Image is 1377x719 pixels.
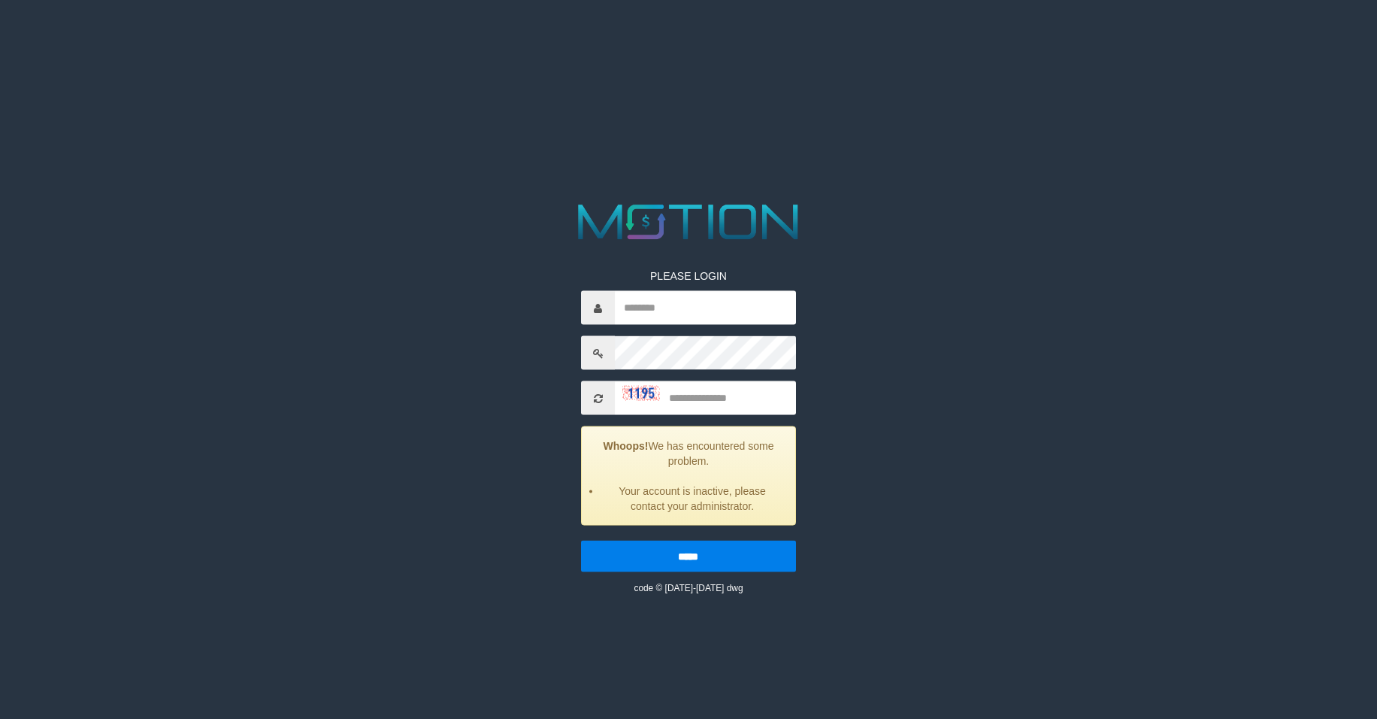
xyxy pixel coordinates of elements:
[601,484,783,514] li: Your account is inactive, please contact your administrator.
[581,268,795,284] p: PLEASE LOGIN
[581,426,795,526] div: We has encountered some problem.
[568,199,810,246] img: MOTION_logo.png
[634,583,743,593] small: code © [DATE]-[DATE] dwg
[622,386,660,401] img: captcha
[604,440,649,452] strong: Whoops!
